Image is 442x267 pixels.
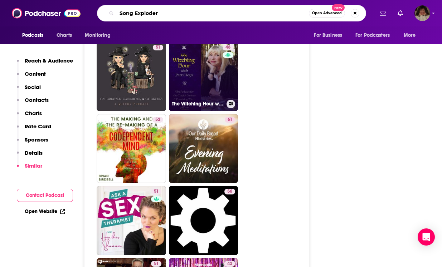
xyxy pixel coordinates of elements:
span: Podcasts [22,30,43,40]
button: Show profile menu [414,5,430,21]
div: Open Intercom Messenger [418,228,435,246]
a: 51 [153,45,163,50]
a: Show notifications dropdown [377,7,389,19]
a: 51 [151,189,161,194]
p: Contacts [25,97,49,103]
span: 51 [156,44,160,51]
button: Rate Card [17,123,51,136]
a: 56 [169,186,238,255]
span: Logged in as angelport [414,5,430,21]
img: User Profile [414,5,430,21]
p: Reach & Audience [25,57,73,64]
button: Contacts [17,97,49,110]
p: Sponsors [25,136,48,143]
a: 51 [97,186,166,255]
button: Details [17,149,43,163]
input: Search podcasts, credits, & more... [117,8,309,19]
button: open menu [80,29,120,42]
button: Contact Podcast [17,189,73,202]
button: Charts [17,110,42,123]
button: open menu [399,29,425,42]
span: 61 [228,116,232,123]
a: 48 [223,45,233,50]
span: 51 [154,188,159,195]
button: Social [17,84,41,97]
a: 61 [225,117,235,123]
a: Open Website [25,208,65,214]
a: 61 [169,114,238,183]
button: Sponsors [17,136,48,149]
button: Reach & Audience [17,57,73,70]
button: open menu [309,29,351,42]
div: Search podcasts, credits, & more... [97,5,366,21]
span: Charts [57,30,72,40]
button: Open AdvancedNew [309,9,345,18]
span: 56 [227,188,232,195]
a: 52 [152,117,163,123]
span: More [404,30,416,40]
a: Show notifications dropdown [395,7,406,19]
p: Social [25,84,41,90]
p: Rate Card [25,123,51,130]
p: Details [25,149,43,156]
span: 52 [155,116,160,123]
span: New [332,4,345,11]
a: 51 [151,261,161,267]
img: Podchaser - Follow, Share and Rate Podcasts [12,6,81,20]
span: 48 [225,44,230,51]
button: Similar [17,162,42,175]
p: Charts [25,110,42,117]
span: For Podcasters [355,30,390,40]
button: Content [17,70,46,84]
a: 56 [224,189,235,194]
p: Similar [25,162,42,169]
button: open menu [17,29,53,42]
a: 42 [224,261,235,267]
span: Monitoring [85,30,110,40]
a: 52 [97,114,166,183]
a: 51 [97,42,166,111]
span: For Business [314,30,342,40]
p: Content [25,70,46,77]
a: 48The Witching Hour with [PERSON_NAME] [169,42,238,111]
h3: The Witching Hour with [PERSON_NAME] [172,101,224,107]
button: open menu [351,29,400,42]
span: Open Advanced [312,11,342,15]
a: Charts [52,29,76,42]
